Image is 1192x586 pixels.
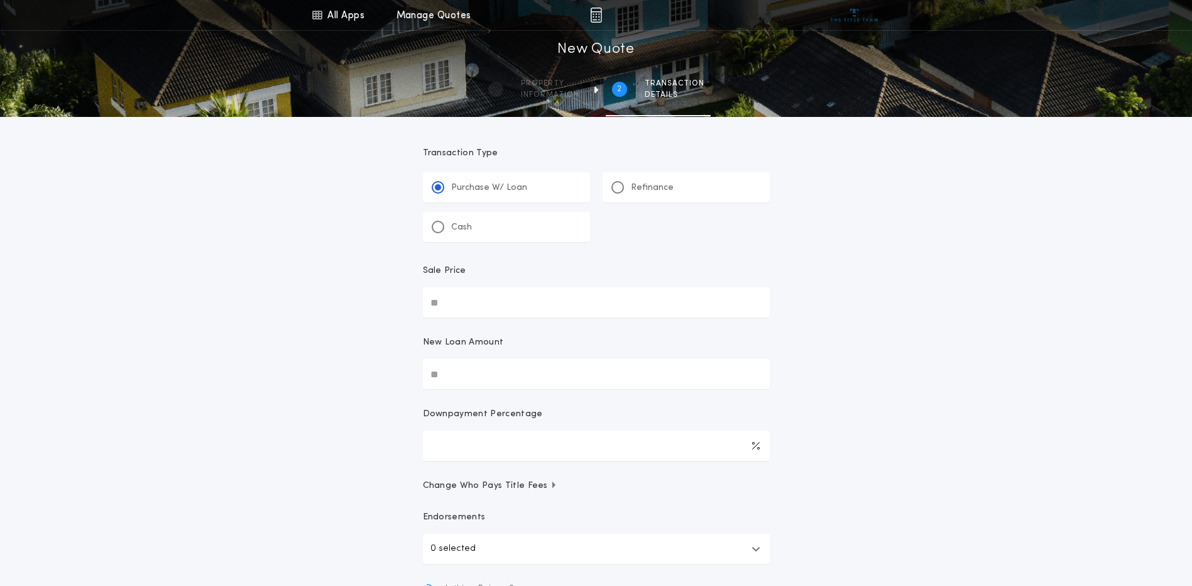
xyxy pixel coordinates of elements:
input: New Loan Amount [423,359,770,389]
span: Change Who Pays Title Fees [423,480,558,492]
p: Refinance [631,182,674,194]
p: Sale Price [423,265,466,277]
span: Property [521,79,579,89]
p: Cash [451,221,472,234]
button: 0 selected [423,534,770,564]
button: Change Who Pays Title Fees [423,480,770,492]
p: Downpayment Percentage [423,408,543,421]
img: vs-icon [831,9,878,21]
p: Purchase W/ Loan [451,182,527,194]
h2: 2 [617,84,621,94]
span: Transaction [645,79,704,89]
input: Downpayment Percentage [423,431,770,461]
p: New Loan Amount [423,336,504,349]
p: Endorsements [423,511,770,524]
img: img [590,8,602,23]
input: Sale Price [423,287,770,318]
span: information [521,90,579,100]
p: Transaction Type [423,147,770,160]
h1: New Quote [557,40,634,60]
span: details [645,90,704,100]
p: 0 selected [430,541,476,556]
